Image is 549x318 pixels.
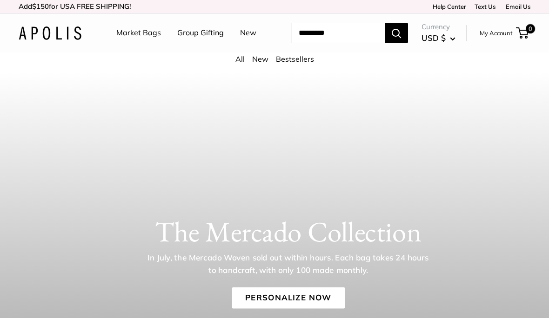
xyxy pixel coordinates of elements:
[177,26,224,40] a: Group Gifting
[385,23,408,43] button: Search
[45,215,531,248] h1: The Mercado Collection
[429,3,466,10] a: Help Center
[422,31,455,45] button: USD $
[116,26,161,40] a: Market Bags
[480,27,513,39] a: My Account
[145,252,432,276] p: In July, the Mercado Woven sold out within hours. Each bag takes 24 hours to handcraft, with only...
[240,26,256,40] a: New
[517,27,529,39] a: 0
[502,3,530,10] a: Email Us
[19,26,81,40] img: Apolis
[422,20,455,33] span: Currency
[526,24,535,33] span: 0
[276,54,314,64] a: Bestsellers
[32,2,49,11] span: $150
[235,54,245,64] a: All
[232,287,344,309] a: Personalize Now
[422,33,446,43] span: USD $
[291,23,385,43] input: Search...
[252,54,268,64] a: New
[475,3,495,10] a: Text Us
